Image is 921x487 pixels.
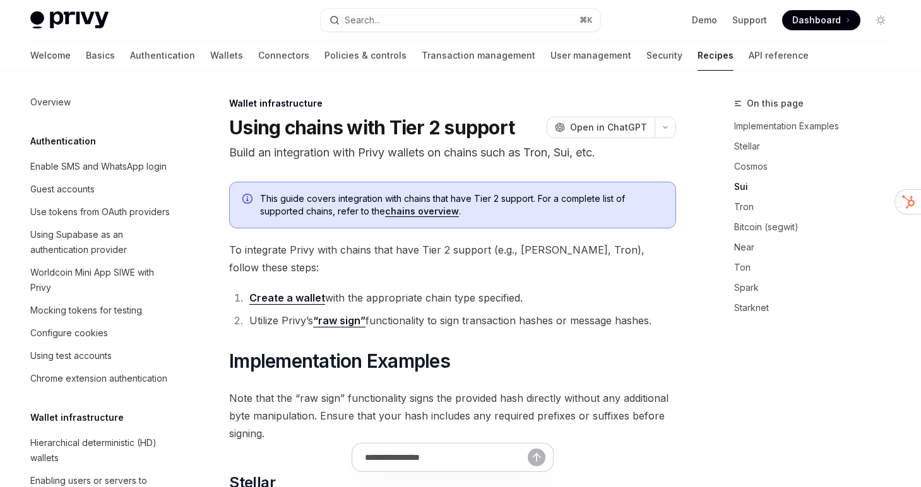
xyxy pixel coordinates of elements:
[734,257,901,278] a: Ton
[321,9,601,32] button: Search...⌘K
[20,223,182,261] a: Using Supabase as an authentication provider
[20,299,182,322] a: Mocking tokens for testing
[30,371,167,386] div: Chrome extension authentication
[870,10,891,30] button: Toggle dark mode
[30,265,174,295] div: Worldcoin Mini App SIWE with Privy
[30,435,174,466] div: Hierarchical deterministic (HD) wallets
[20,344,182,367] a: Using test accounts
[30,95,71,110] div: Overview
[229,349,450,372] span: Implementation Examples
[30,303,142,318] div: Mocking tokens for testing
[547,117,655,138] button: Open in ChatGPT
[734,237,901,257] a: Near
[734,278,901,298] a: Spark
[210,40,243,71] a: Wallets
[30,182,95,197] div: Guest accounts
[229,389,676,442] span: Note that the “raw sign” functionality signs the provided hash directly without any additional by...
[734,197,901,217] a: Tron
[20,261,182,299] a: Worldcoin Mini App SIWE with Privy
[229,97,676,110] div: Wallet infrastructure
[30,227,174,257] div: Using Supabase as an authentication provider
[229,116,514,139] h1: Using chains with Tier 2 support
[550,40,631,71] a: User management
[345,13,380,28] div: Search...
[692,14,717,26] a: Demo
[734,136,901,156] a: Stellar
[20,367,182,390] a: Chrome extension authentication
[422,40,535,71] a: Transaction management
[30,204,170,220] div: Use tokens from OAuth providers
[246,289,676,307] li: with the appropriate chain type specified.
[782,10,860,30] a: Dashboard
[130,40,195,71] a: Authentication
[30,134,96,149] h5: Authentication
[229,241,676,276] span: To integrate Privy with chains that have Tier 2 support (e.g., [PERSON_NAME], Tron), follow these...
[528,449,545,466] button: Send message
[30,40,71,71] a: Welcome
[30,11,109,29] img: light logo
[20,155,182,178] a: Enable SMS and WhatsApp login
[747,96,804,111] span: On this page
[30,348,112,363] div: Using test accounts
[20,201,182,223] a: Use tokens from OAuth providers
[229,144,676,161] p: Build an integration with Privy wallets on chains such as Tron, Sui, etc.
[646,40,682,71] a: Security
[385,206,459,217] a: chains overview
[570,121,647,134] span: Open in ChatGPT
[324,40,407,71] a: Policies & controls
[30,159,167,174] div: Enable SMS and WhatsApp login
[20,91,182,114] a: Overview
[249,291,325,305] a: Create a wallet
[734,217,901,237] a: Bitcoin (segwit)
[260,192,663,218] span: This guide covers integration with chains that have Tier 2 support. For a complete list of suppor...
[734,298,901,318] a: Starknet
[30,326,108,341] div: Configure cookies
[749,40,809,71] a: API reference
[86,40,115,71] a: Basics
[242,194,255,206] svg: Info
[732,14,767,26] a: Support
[246,312,676,329] li: Utilize Privy’s functionality to sign transaction hashes or message hashes.
[30,410,124,425] h5: Wallet infrastructure
[698,40,734,71] a: Recipes
[20,322,182,344] a: Configure cookies
[734,116,901,136] a: Implementation Examples
[313,314,365,327] a: “raw sign”
[258,40,309,71] a: Connectors
[792,14,841,26] span: Dashboard
[20,431,182,469] a: Hierarchical deterministic (HD) wallets
[20,178,182,201] a: Guest accounts
[579,15,593,25] span: ⌘ K
[734,177,901,197] a: Sui
[734,156,901,177] a: Cosmos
